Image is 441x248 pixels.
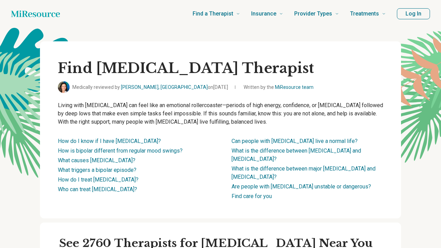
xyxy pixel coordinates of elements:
span: Medically reviewed by [72,84,228,91]
p: Living with [MEDICAL_DATA] can feel like an emotional rollercoaster—periods of high energy, confi... [58,101,383,126]
button: Log In [397,8,430,19]
a: MiResource team [275,84,314,90]
span: Find a Therapist [193,9,233,19]
a: Are people with [MEDICAL_DATA] unstable or dangerous? [232,183,371,190]
a: [PERSON_NAME], [GEOGRAPHIC_DATA] [121,84,208,90]
a: What triggers a bipolar episode? [58,167,136,173]
span: Written by the [244,84,314,91]
a: Find care for you [232,193,272,199]
span: on [DATE] [208,84,228,90]
a: Can people with [MEDICAL_DATA] live a normal life? [232,138,358,144]
a: How is bipolar different from regular mood swings? [58,147,183,154]
a: What causes [MEDICAL_DATA]? [58,157,135,164]
span: Provider Types [294,9,332,19]
h1: Find [MEDICAL_DATA] Therapist [58,59,383,77]
a: How do I treat [MEDICAL_DATA]? [58,176,139,183]
a: What is the difference between [MEDICAL_DATA] and [MEDICAL_DATA]? [232,147,361,162]
a: Home page [11,7,60,21]
a: How do I know if I have [MEDICAL_DATA]? [58,138,161,144]
a: What is the difference between major [MEDICAL_DATA] and [MEDICAL_DATA]? [232,165,376,180]
span: Treatments [350,9,379,19]
a: Who can treat [MEDICAL_DATA]? [58,186,137,193]
span: Insurance [251,9,276,19]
